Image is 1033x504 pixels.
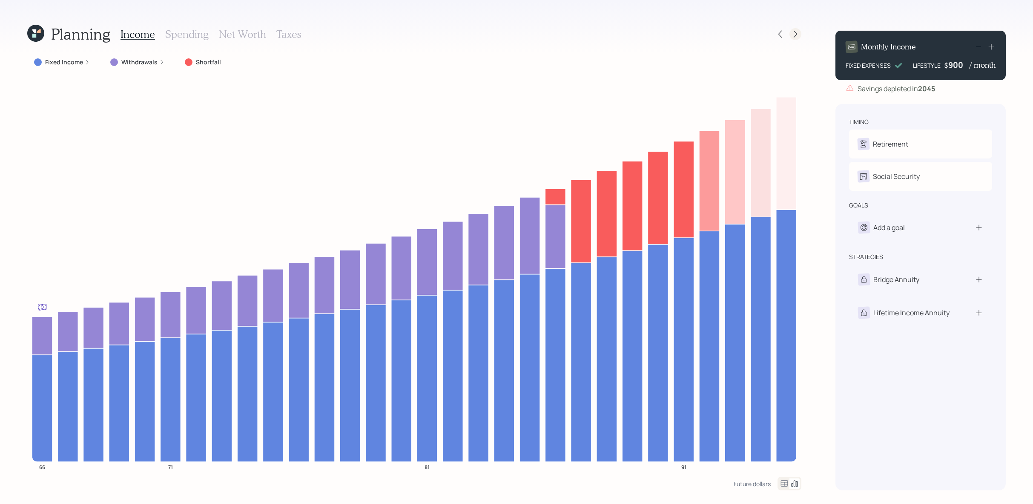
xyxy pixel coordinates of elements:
[121,58,158,66] label: Withdrawals
[196,58,221,66] label: Shortfall
[51,25,110,43] h1: Planning
[734,480,771,488] div: Future dollars
[276,28,301,40] h3: Taxes
[849,253,883,261] div: strategies
[873,274,919,285] div: Bridge Annuity
[846,61,891,70] div: FIXED EXPENSES
[970,60,996,70] h4: / month
[45,58,83,66] label: Fixed Income
[944,60,948,70] h4: $
[913,61,941,70] div: LIFESTYLE
[861,42,916,52] h4: Monthly Income
[681,463,686,470] tspan: 91
[121,28,155,40] h3: Income
[873,139,908,149] div: Retirement
[425,463,430,470] tspan: 81
[858,84,935,94] div: Savings depleted in
[849,201,868,210] div: goals
[873,308,950,318] div: Lifetime Income Annuity
[219,28,266,40] h3: Net Worth
[165,28,209,40] h3: Spending
[168,463,173,470] tspan: 71
[948,60,970,70] div: 900
[918,84,935,93] b: 2045
[849,118,869,126] div: timing
[873,171,920,181] div: Social Security
[39,463,45,470] tspan: 66
[873,222,905,233] div: Add a goal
